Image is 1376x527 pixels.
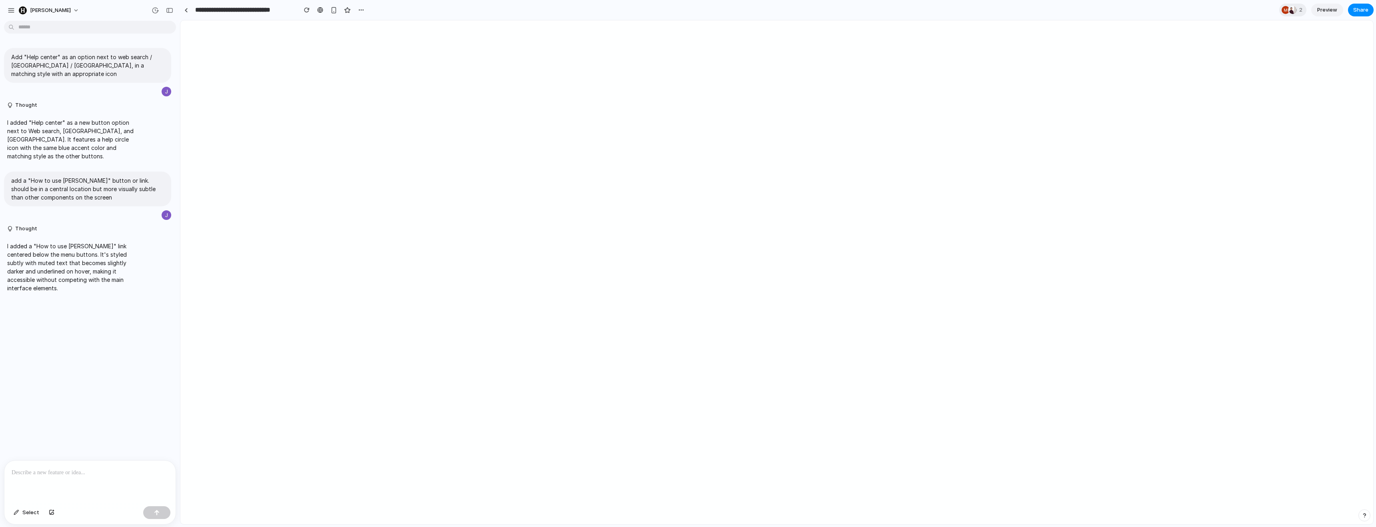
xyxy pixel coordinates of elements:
span: Select [22,509,39,517]
p: I added "Help center" as a new button option next to Web search, [GEOGRAPHIC_DATA], and [GEOGRAPH... [7,118,141,160]
span: 2 [1299,6,1305,14]
div: 2 [1279,4,1306,16]
button: [PERSON_NAME] [16,4,83,17]
a: Preview [1311,4,1343,16]
button: Share [1348,4,1374,16]
p: add a "How to use [PERSON_NAME]" button or link. should be in a central location but more visuall... [11,176,164,202]
span: [PERSON_NAME] [30,6,71,14]
span: Share [1353,6,1368,14]
button: Select [10,506,43,519]
span: Preview [1317,6,1337,14]
p: Add "Help center" as an option next to web search / [GEOGRAPHIC_DATA] / [GEOGRAPHIC_DATA], in a m... [11,53,164,78]
p: I added a "How to use [PERSON_NAME]" link centered below the menu buttons. It's styled subtly wit... [7,242,141,292]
